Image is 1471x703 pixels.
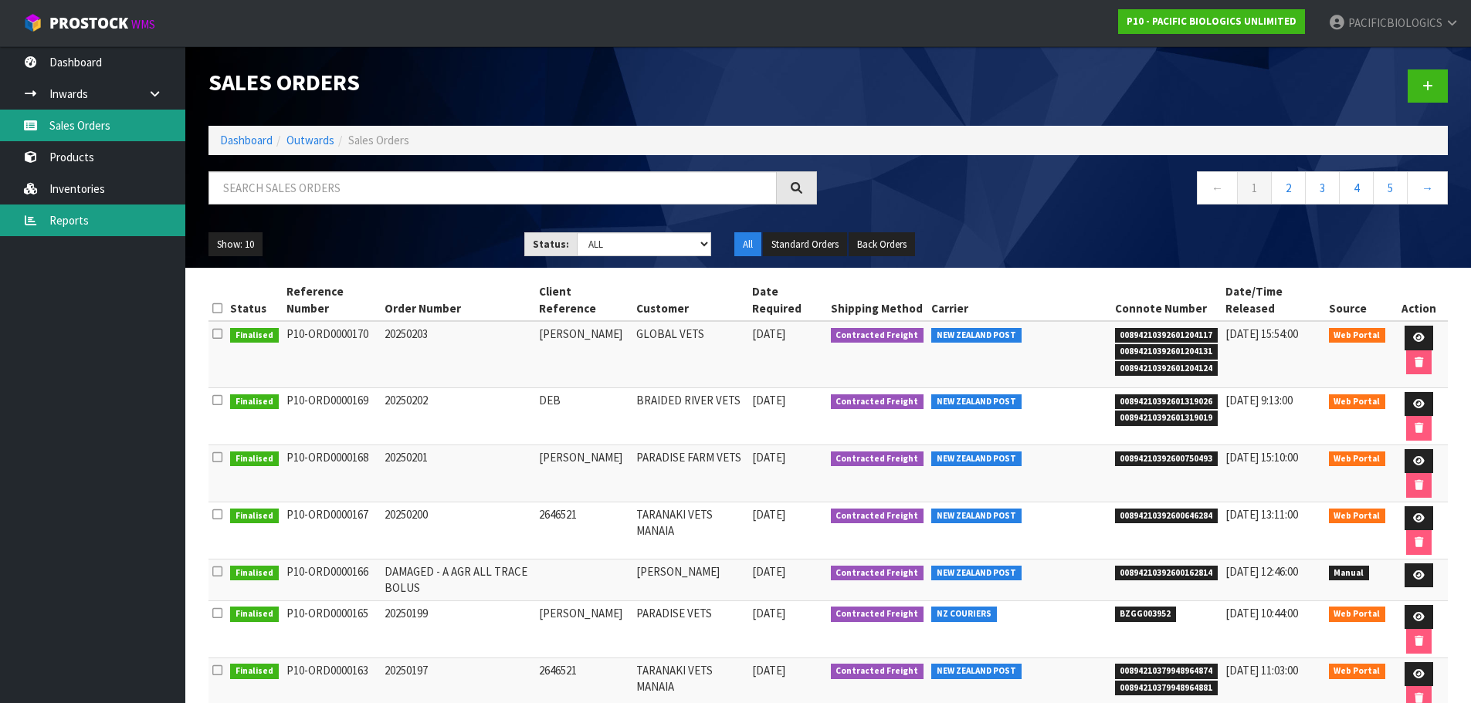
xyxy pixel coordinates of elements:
[381,600,535,657] td: 20250199
[734,232,761,257] button: All
[1305,171,1340,204] a: 3
[1115,509,1218,524] span: 00894210392600646284
[283,321,381,387] td: P10-ORD0000170
[1225,326,1298,341] span: [DATE] 15:54:00
[381,321,535,387] td: 20250203
[230,566,279,581] span: Finalised
[752,326,785,341] span: [DATE]
[348,133,409,147] span: Sales Orders
[286,133,334,147] a: Outwards
[226,279,283,321] th: Status
[1115,411,1218,426] span: 00894210392601319019
[1115,361,1218,377] span: 00894210392601204124
[1407,171,1448,204] a: →
[752,450,785,465] span: [DATE]
[931,451,1022,467] span: NEW ZEALAND POST
[931,509,1022,524] span: NEW ZEALAND POST
[1329,607,1386,622] span: Web Portal
[283,279,381,321] th: Reference Number
[827,279,928,321] th: Shipping Method
[230,664,279,679] span: Finalised
[763,232,847,257] button: Standard Orders
[1348,15,1442,30] span: PACIFICBIOLOGICS
[1197,171,1238,204] a: ←
[230,509,279,524] span: Finalised
[1271,171,1306,204] a: 2
[230,394,279,410] span: Finalised
[535,279,632,321] th: Client Reference
[1329,664,1386,679] span: Web Portal
[931,664,1022,679] span: NEW ZEALAND POST
[752,393,785,407] span: [DATE]
[632,559,748,600] td: [PERSON_NAME]
[831,664,924,679] span: Contracted Freight
[632,444,748,502] td: PARADISE FARM VETS
[283,387,381,444] td: P10-ORD0000169
[849,232,915,257] button: Back Orders
[931,566,1022,581] span: NEW ZEALAND POST
[535,600,632,657] td: [PERSON_NAME]
[831,394,924,410] span: Contracted Freight
[1225,663,1298,678] span: [DATE] 11:03:00
[535,502,632,559] td: 2646521
[1115,607,1177,622] span: BZGG003952
[1127,15,1296,28] strong: P10 - PACIFIC BIOLOGICS UNLIMITED
[840,171,1449,209] nav: Page navigation
[927,279,1111,321] th: Carrier
[230,328,279,343] span: Finalised
[208,171,777,204] input: Search sales orders
[1329,509,1386,524] span: Web Portal
[1115,664,1218,679] span: 00894210379948964874
[49,13,128,33] span: ProStock
[283,559,381,600] td: P10-ORD0000166
[208,69,817,95] h1: Sales Orders
[831,566,924,581] span: Contracted Freight
[831,328,924,343] span: Contracted Freight
[1225,507,1298,522] span: [DATE] 13:11:00
[632,279,748,321] th: Customer
[283,502,381,559] td: P10-ORD0000167
[230,451,279,467] span: Finalised
[381,559,535,600] td: DAMAGED - A AGR ALL TRACE BOLUS
[1115,681,1218,696] span: 00894210379948964881
[381,387,535,444] td: 20250202
[931,328,1022,343] span: NEW ZEALAND POST
[748,279,826,321] th: Date Required
[632,502,748,559] td: TARANAKI VETS MANAIA
[208,232,263,257] button: Show: 10
[1329,451,1386,467] span: Web Portal
[131,17,155,32] small: WMS
[1373,171,1408,204] a: 5
[1225,564,1298,579] span: [DATE] 12:46:00
[23,13,42,32] img: cube-alt.png
[1115,344,1218,360] span: 00894210392601204131
[632,387,748,444] td: BRAIDED RIVER VETS
[752,564,785,579] span: [DATE]
[1329,328,1386,343] span: Web Portal
[1329,394,1386,410] span: Web Portal
[533,238,569,251] strong: Status:
[1225,393,1293,407] span: [DATE] 9:13:00
[230,607,279,622] span: Finalised
[632,321,748,387] td: GLOBAL VETS
[535,444,632,502] td: [PERSON_NAME]
[1389,279,1448,321] th: Action
[1225,606,1298,620] span: [DATE] 10:44:00
[1237,171,1272,204] a: 1
[752,663,785,678] span: [DATE]
[632,600,748,657] td: PARADISE VETS
[381,444,535,502] td: 20250201
[831,509,924,524] span: Contracted Freight
[1325,279,1390,321] th: Source
[1115,394,1218,410] span: 00894210392601319026
[752,606,785,620] span: [DATE]
[1222,279,1325,321] th: Date/Time Released
[283,444,381,502] td: P10-ORD0000168
[535,321,632,387] td: [PERSON_NAME]
[1329,566,1370,581] span: Manual
[1115,451,1218,467] span: 00894210392600750493
[381,502,535,559] td: 20250200
[381,279,535,321] th: Order Number
[831,451,924,467] span: Contracted Freight
[1339,171,1374,204] a: 4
